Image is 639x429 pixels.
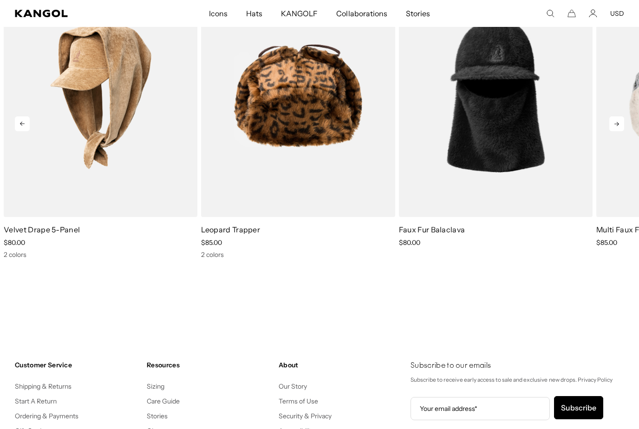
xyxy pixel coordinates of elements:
[15,412,79,420] a: Ordering & Payments
[399,238,420,247] span: $80.00
[279,361,403,369] h4: About
[15,382,72,391] a: Shipping & Returns
[147,361,271,369] h4: Resources
[399,225,465,234] a: Faux Fur Balaclava
[567,9,576,18] button: Cart
[610,9,624,18] button: USD
[554,396,603,419] button: Subscribe
[279,412,332,420] a: Security & Privacy
[4,238,25,247] span: $80.00
[411,361,624,371] h4: Subscribe to our emails
[15,361,139,369] h4: Customer Service
[589,9,597,18] a: Account
[15,397,57,405] a: Start A Return
[596,238,617,247] span: $85.00
[279,382,307,391] a: Our Story
[201,225,260,234] a: Leopard Trapper
[15,10,138,17] a: Kangol
[201,250,395,259] div: 2 colors
[546,9,554,18] summary: Search here
[279,397,318,405] a: Terms of Use
[4,225,80,234] a: Velvet Drape 5-Panel
[411,375,624,385] p: Subscribe to receive early access to sale and exclusive new drops. Privacy Policy
[147,412,168,420] a: Stories
[4,250,197,259] div: 2 colors
[147,382,164,391] a: Sizing
[201,238,222,247] span: $85.00
[147,397,180,405] a: Care Guide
